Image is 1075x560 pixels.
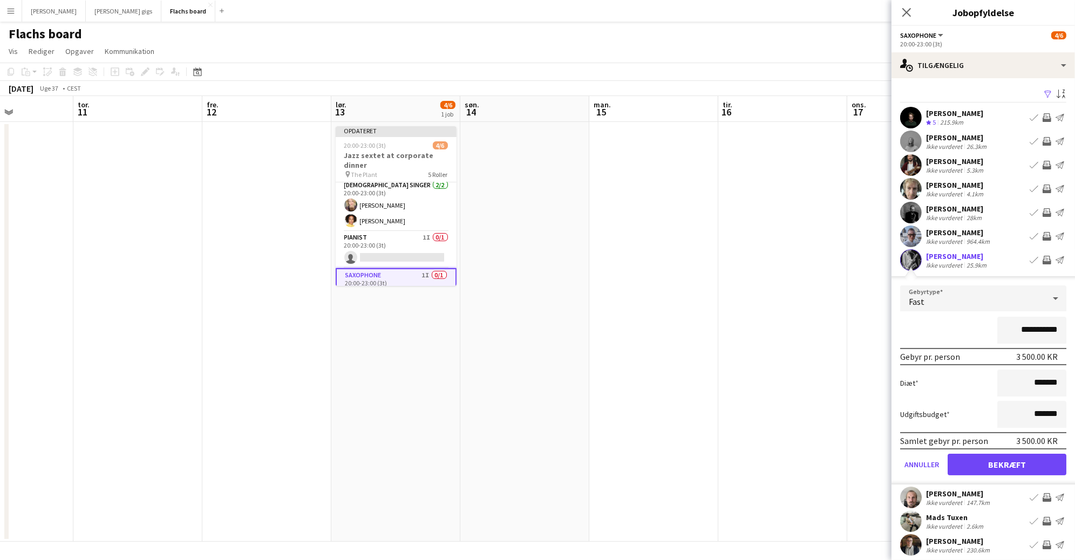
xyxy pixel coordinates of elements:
[344,141,386,149] span: 20:00-23:00 (3t)
[441,110,455,118] div: 1 job
[105,46,154,56] span: Kommunikation
[850,106,866,118] span: 17
[926,156,985,166] div: [PERSON_NAME]
[161,1,215,22] button: Flachs board
[852,100,866,110] span: ons.
[900,435,988,446] div: Samlet gebyr pr. person
[926,522,964,530] div: Ikke vurderet
[926,498,964,507] div: Ikke vurderet
[900,31,936,39] span: Saxophone
[964,546,992,554] div: 230.6km
[465,100,479,110] span: søn.
[926,489,992,498] div: [PERSON_NAME]
[336,151,457,170] h3: Jazz sextet at corporate dinner
[900,454,943,475] button: Annuller
[463,106,479,118] span: 14
[336,126,457,286] app-job-card: Opdateret20:00-23:00 (3t)4/6Jazz sextet at corporate dinner The Plant5 Roller[PERSON_NAME]Drummer...
[926,108,983,118] div: [PERSON_NAME]
[926,546,964,554] div: Ikke vurderet
[428,170,448,179] span: 5 Roller
[9,46,18,56] span: Vis
[926,204,984,214] div: [PERSON_NAME]
[938,118,965,127] div: 215.9km
[926,180,985,190] div: [PERSON_NAME]
[964,166,985,174] div: 5.3km
[65,46,94,56] span: Opgaver
[926,190,964,198] div: Ikke vurderet
[926,513,985,522] div: Mads Tuxen
[336,100,346,110] span: lør.
[964,214,984,222] div: 28km
[964,190,985,198] div: 4.1km
[205,106,219,118] span: 12
[892,5,1075,19] h3: Jobopfyldelse
[900,409,950,419] label: Udgiftsbudget
[964,142,989,151] div: 26.3km
[9,26,82,42] h1: Flachs board
[933,118,936,126] span: 5
[900,40,1066,48] div: 20:00-23:00 (3t)
[100,44,159,58] a: Kommunikation
[36,84,63,92] span: Uge 37
[964,498,992,507] div: 147.7km
[723,100,732,110] span: tir.
[892,52,1075,78] div: Tilgængelig
[1051,31,1066,39] span: 4/6
[334,106,346,118] span: 13
[22,1,86,22] button: [PERSON_NAME]
[1016,435,1058,446] div: 3 500.00 KR
[4,44,22,58] a: Vis
[336,268,457,307] app-card-role: Saxophone1I0/120:00-23:00 (3t)
[29,46,55,56] span: Rediger
[926,237,964,245] div: Ikke vurderet
[926,228,992,237] div: [PERSON_NAME]
[351,170,378,179] span: The Plant
[948,454,1066,475] button: Bekræft
[926,261,964,269] div: Ikke vurderet
[964,237,992,245] div: 964.4km
[721,106,732,118] span: 16
[67,84,81,92] div: CEST
[964,261,989,269] div: 25.9km
[336,126,457,135] div: Opdateret
[900,31,945,39] button: Saxophone
[592,106,611,118] span: 15
[86,1,161,22] button: [PERSON_NAME] gigs
[24,44,59,58] a: Rediger
[926,536,992,546] div: [PERSON_NAME]
[1016,351,1058,362] div: 3 500.00 KR
[9,83,33,94] div: [DATE]
[61,44,98,58] a: Opgaver
[440,101,455,109] span: 4/6
[433,141,448,149] span: 4/6
[926,133,989,142] div: [PERSON_NAME]
[76,106,90,118] span: 11
[336,179,457,231] app-card-role: [DEMOGRAPHIC_DATA] Singer2/220:00-23:00 (3t)[PERSON_NAME][PERSON_NAME]
[909,296,924,307] span: Fast
[78,100,90,110] span: tor.
[594,100,611,110] span: man.
[207,100,219,110] span: fre.
[336,231,457,268] app-card-role: Pianist1I0/120:00-23:00 (3t)
[964,522,985,530] div: 2.6km
[900,351,960,362] div: Gebyr pr. person
[900,378,918,388] label: Diæt
[926,251,989,261] div: [PERSON_NAME]
[926,142,964,151] div: Ikke vurderet
[926,214,964,222] div: Ikke vurderet
[926,166,964,174] div: Ikke vurderet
